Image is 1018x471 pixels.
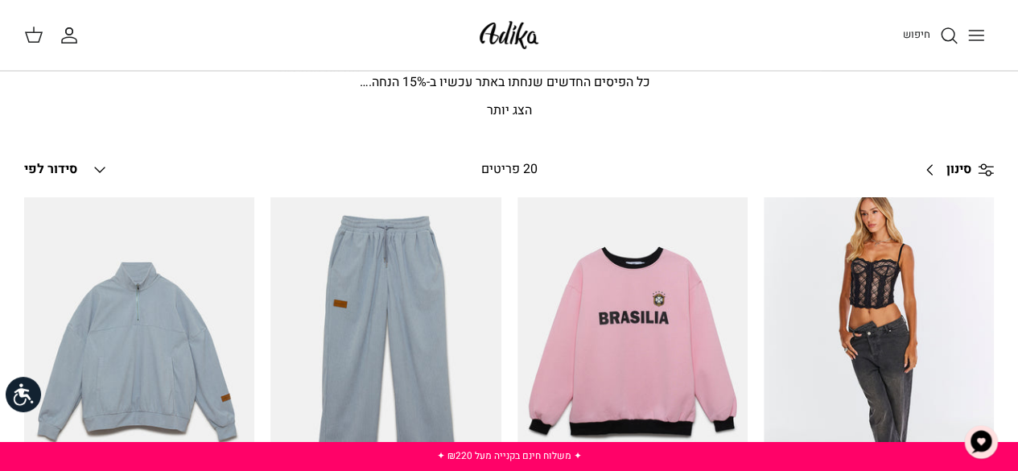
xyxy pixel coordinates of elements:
[475,16,543,54] img: Adika IL
[24,101,994,122] p: הצג יותר
[958,18,994,53] button: Toggle menu
[24,152,109,188] button: סידור לפי
[24,159,77,179] span: סידור לפי
[903,27,930,42] span: חיפוש
[389,159,629,180] div: 20 פריטים
[957,418,1005,466] button: צ'אט
[903,26,958,45] a: חיפוש
[946,159,971,180] span: סינון
[360,72,427,92] span: % הנחה.
[914,151,994,189] a: סינון
[402,72,417,92] span: 15
[60,26,85,45] a: החשבון שלי
[437,448,582,463] a: ✦ משלוח חינם בקנייה מעל ₪220 ✦
[427,72,650,92] span: כל הפיסים החדשים שנחתו באתר עכשיו ב-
